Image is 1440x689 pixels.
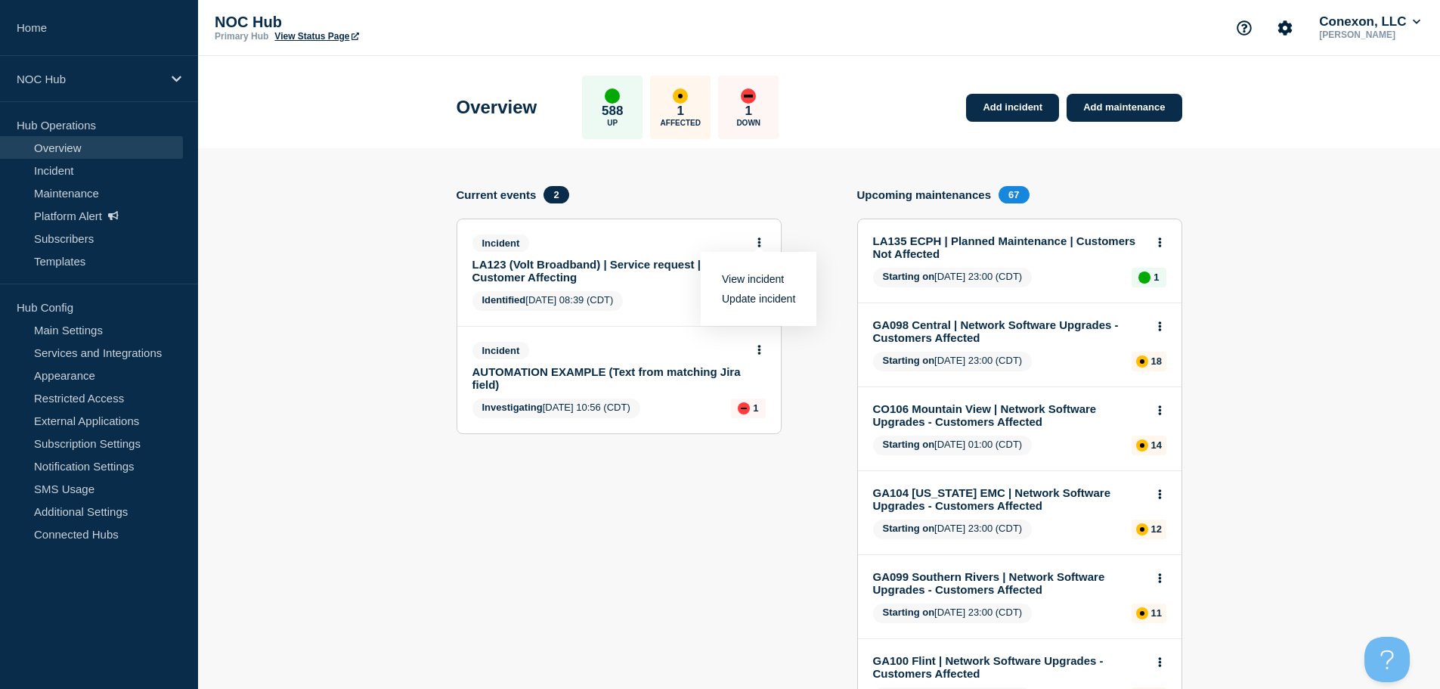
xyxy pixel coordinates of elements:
[873,604,1033,623] span: [DATE] 23:00 (CDT)
[873,352,1033,371] span: [DATE] 23:00 (CDT)
[1136,355,1148,368] div: affected
[741,88,756,104] div: down
[883,439,935,450] span: Starting on
[966,94,1059,122] a: Add incident
[873,402,1146,428] a: CO106 Mountain View | Network Software Upgrades - Customers Affected
[1136,439,1148,452] div: affected
[215,14,517,31] p: NOC Hub
[1316,29,1423,40] p: [PERSON_NAME]
[472,342,530,359] span: Incident
[472,234,530,252] span: Incident
[457,97,537,118] h1: Overview
[873,234,1146,260] a: LA135 ECPH | Planned Maintenance | Customers Not Affected
[472,399,640,418] span: [DATE] 10:56 (CDT)
[661,119,701,127] p: Affected
[17,73,162,85] p: NOC Hub
[873,318,1146,344] a: GA098 Central | Network Software Upgrades - Customers Affected
[722,273,784,285] a: View incident
[457,188,537,201] h4: Current events
[1269,12,1301,44] button: Account settings
[1136,607,1148,619] div: affected
[873,268,1033,287] span: [DATE] 23:00 (CDT)
[1154,272,1159,283] p: 1
[1364,637,1410,682] iframe: Help Scout Beacon - Open
[736,119,760,127] p: Down
[873,570,1146,596] a: GA099 Southern Rivers | Network Software Upgrades - Customers Affected
[605,88,620,104] div: up
[274,31,358,42] a: View Status Page
[722,293,795,305] a: Update incident
[543,186,568,203] span: 2
[677,104,684,119] p: 1
[883,607,935,618] span: Starting on
[738,402,750,414] div: down
[482,402,543,413] span: Investigating
[673,88,688,104] div: affected
[1228,12,1260,44] button: Support
[753,402,758,414] p: 1
[1138,272,1150,284] div: up
[857,188,992,201] h4: Upcoming maintenances
[745,104,752,119] p: 1
[873,654,1146,680] a: GA100 Flint | Network Software Upgrades - Customers Affected
[999,186,1029,203] span: 67
[1151,607,1162,619] p: 11
[215,31,268,42] p: Primary Hub
[472,258,745,284] a: LA123 (Volt Broadband) | Service request | Customer Affecting
[1151,439,1162,451] p: 14
[482,294,526,306] span: Identified
[472,291,624,311] span: [DATE] 08:39 (CDT)
[1151,355,1162,367] p: 18
[1316,14,1423,29] button: Conexon, LLC
[873,436,1033,455] span: [DATE] 01:00 (CDT)
[472,365,745,391] a: AUTOMATION EXAMPLE (Text from matching Jira field)
[607,119,618,127] p: Up
[1136,523,1148,535] div: affected
[883,355,935,366] span: Starting on
[1067,94,1181,122] a: Add maintenance
[873,486,1146,512] a: GA104 [US_STATE] EMC | Network Software Upgrades - Customers Affected
[1151,523,1162,535] p: 12
[883,523,935,534] span: Starting on
[602,104,623,119] p: 588
[873,520,1033,539] span: [DATE] 23:00 (CDT)
[883,271,935,282] span: Starting on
